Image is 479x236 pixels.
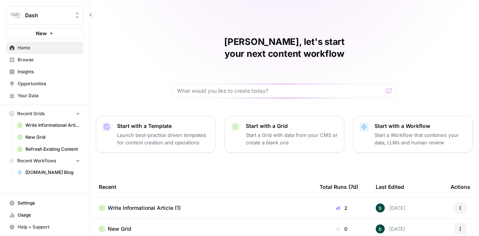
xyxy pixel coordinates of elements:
a: Refresh Existing Content [14,143,83,155]
button: New [6,28,83,39]
a: Opportunities [6,78,83,90]
button: Recent Workflows [6,155,83,166]
a: Usage [6,209,83,221]
a: Insights [6,66,83,78]
span: Dash [25,12,70,19]
div: [DATE] [376,224,405,233]
img: Dash Logo [9,9,22,22]
span: Write Informational Article (1) [25,122,80,129]
span: Write Informational Article (1) [108,204,181,212]
span: Browse [18,56,80,63]
button: Start with a WorkflowStart a Workflow that combines your data, LLMs and human review [353,116,473,153]
span: Recent Grids [17,110,45,117]
img: gx0wxgwc29af1y512pejf24ty0zo [376,224,385,233]
span: [DOMAIN_NAME] Blog [25,169,80,176]
p: Start a Grid with data from your CMS or create a blank one [246,131,338,146]
a: New Grid [14,131,83,143]
input: What would you like to create today? [177,87,383,95]
span: Home [18,45,80,51]
span: New Grid [108,225,131,233]
div: [DATE] [376,203,405,212]
p: Start a Workflow that combines your data, LLMs and human review [375,131,467,146]
span: Refresh Existing Content [25,146,80,153]
div: Total Runs (7d) [320,177,358,197]
a: Write Informational Article (1) [99,204,308,212]
p: Start with a Workflow [375,122,467,130]
div: Actions [451,177,470,197]
h1: [PERSON_NAME], let's start your next content workflow [172,36,397,60]
span: Recent Workflows [17,157,56,164]
div: 0 [320,225,364,233]
span: Your Data [18,92,80,99]
p: Start with a Grid [246,122,338,130]
span: New Grid [25,134,80,141]
button: Help + Support [6,221,83,233]
span: Usage [18,212,80,218]
span: New [36,30,47,37]
p: Start with a Template [117,122,209,130]
p: Launch best-practice driven templates for content creation and operations [117,131,209,146]
img: gx0wxgwc29af1y512pejf24ty0zo [376,203,385,212]
span: Help + Support [18,224,80,230]
span: Settings [18,200,80,206]
span: Opportunities [18,80,80,87]
a: [DOMAIN_NAME] Blog [14,166,83,178]
span: Insights [18,68,80,75]
button: Workspace: Dash [6,6,83,25]
button: Recent Grids [6,108,83,119]
div: 2 [320,204,364,212]
div: Last Edited [376,177,404,197]
a: New Grid [99,225,308,233]
a: Your Data [6,90,83,102]
div: Recent [99,177,308,197]
a: Write Informational Article (1) [14,119,83,131]
a: Settings [6,197,83,209]
a: Browse [6,54,83,66]
button: Start with a TemplateLaunch best-practice driven templates for content creation and operations [96,116,216,153]
a: Home [6,42,83,54]
button: Start with a GridStart a Grid with data from your CMS or create a blank one [225,116,344,153]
